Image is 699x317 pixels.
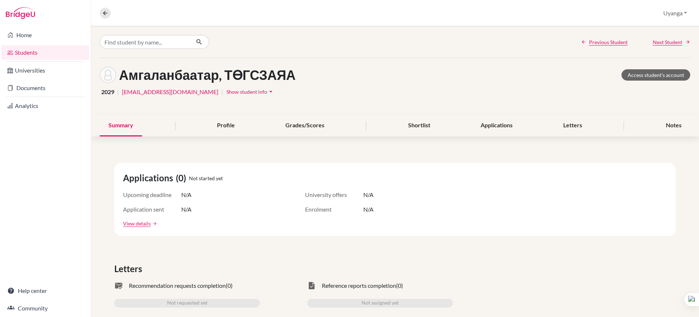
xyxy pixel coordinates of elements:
[101,88,114,96] span: 2029
[122,88,218,96] a: [EMAIL_ADDRESS][DOMAIN_NAME]
[363,205,374,214] span: N/A
[657,115,690,136] div: Notes
[114,262,145,275] span: Letters
[119,67,296,83] h1: Амгаланбаатар, ТӨГСЗАЯА
[1,283,89,298] a: Help center
[167,299,208,308] span: Not requested yet
[189,174,223,182] span: Not started yet
[100,35,190,49] input: Find student by name...
[305,190,363,199] span: University offers
[653,38,682,46] span: Next Student
[1,28,89,42] a: Home
[100,115,142,136] div: Summary
[362,299,399,308] span: Not assigned yet
[114,281,123,290] span: mark_email_read
[307,281,316,290] span: task
[653,38,690,46] a: Next Student
[396,281,403,290] span: (0)
[581,38,628,46] a: Previous Student
[123,190,181,199] span: Upcoming deadline
[363,190,374,199] span: N/A
[123,205,181,214] span: Application sent
[221,88,223,96] span: |
[1,45,89,60] a: Students
[322,281,396,290] span: Reference reports completion
[277,115,333,136] div: Grades/Scores
[267,88,275,95] i: arrow_drop_down
[1,63,89,78] a: Universities
[660,6,690,20] button: Uyanga
[1,81,89,95] a: Documents
[181,205,191,214] span: N/A
[589,38,628,46] span: Previous Student
[129,281,226,290] span: Recommendation requests completion
[123,171,176,185] span: Applications
[621,69,690,81] a: Access student's account
[399,115,439,136] div: Shortlist
[554,115,591,136] div: Letters
[208,115,244,136] div: Profile
[117,88,119,96] span: |
[226,281,233,290] span: (0)
[1,98,89,113] a: Analytics
[6,7,35,19] img: Bridge-U
[181,190,191,199] span: N/A
[226,89,267,95] span: Show student info
[123,220,151,227] a: View details
[100,67,116,83] img: ТӨГСЗАЯА Амгаланбаатар's avatar
[151,221,157,226] a: arrow_forward
[305,205,363,214] span: Enrolment
[176,171,189,185] span: (0)
[1,301,89,316] a: Community
[226,86,275,97] button: Show student infoarrow_drop_down
[472,115,521,136] div: Applications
